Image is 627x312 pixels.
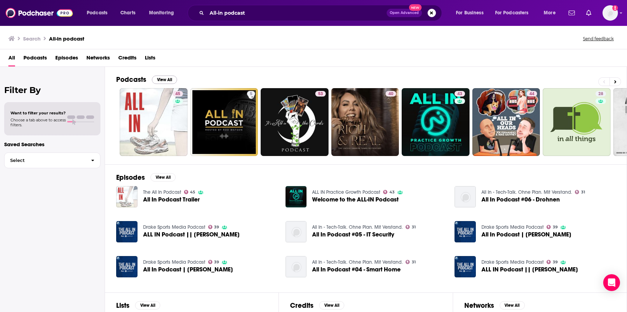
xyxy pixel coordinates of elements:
span: Select [5,158,85,163]
h2: Networks [464,301,494,310]
a: All In - Tech-Talk. Ohne Plan. Mit Verstand. [312,259,403,265]
a: 40 [386,91,396,97]
img: All In Podcast #05 - IT Security [286,221,307,242]
img: Welcome to the ALL-IN Podcast [286,186,307,207]
button: View All [319,301,344,310]
span: 5 [250,91,252,98]
a: All In Podcast | Sardaar Calhoun [143,267,233,272]
span: For Business [456,8,484,18]
a: 45 [120,88,188,156]
span: 45 [190,191,195,194]
a: All In Podcast #06 - Drohnen [481,197,560,203]
img: All In Podcast #04 - Smart Home [286,256,307,277]
a: EpisodesView All [116,173,176,182]
div: Search podcasts, credits, & more... [194,5,449,21]
a: Drake Sports Media Podcast [481,224,544,230]
a: 43 [402,88,470,156]
a: All In Podcast #04 - Smart Home [312,267,401,272]
a: All In Podcast #05 - IT Security [312,232,394,237]
span: 53 [318,91,323,98]
a: ListsView All [116,301,160,310]
a: Podcasts [23,52,47,66]
a: 31 [406,225,416,229]
a: The All In Podcast [143,189,181,195]
svg: Add a profile image [612,5,618,11]
h3: Search [23,35,41,42]
a: Show notifications dropdown [583,7,594,19]
span: 31 [412,261,416,264]
a: 39 [208,260,219,264]
span: 39 [214,226,219,229]
span: 39 [214,261,219,264]
a: 44 [527,91,537,97]
a: 31 [575,190,585,194]
span: Episodes [55,52,78,66]
span: Choose a tab above to access filters. [10,118,66,127]
img: Podchaser - Follow, Share and Rate Podcasts [6,6,73,20]
img: All In Podcast | Okay Djamgouz [455,221,476,242]
a: Credits [118,52,136,66]
a: Welcome to the ALL-IN Podcast [312,197,399,203]
button: open menu [144,7,183,19]
span: Lists [145,52,155,66]
a: 44 [472,88,540,156]
img: ALL IN Podcast || Conor Enright [116,221,138,242]
span: Want to filter your results? [10,111,66,115]
img: All In Podcast | Sardaar Calhoun [116,256,138,277]
img: ALL IN Podcast || Colby Garland [455,256,476,277]
a: 45 [172,91,183,97]
span: 31 [412,226,416,229]
span: Logged in as melrosepr [603,5,618,21]
span: Podcasts [87,8,107,18]
img: All In Podcast #06 - Drohnen [455,186,476,207]
a: All [8,52,15,66]
span: For Podcasters [495,8,529,18]
a: 28 [596,91,606,97]
button: open menu [539,7,564,19]
span: 43 [457,91,462,98]
a: CreditsView All [290,301,344,310]
button: Send feedback [581,36,616,42]
button: Select [4,153,100,168]
a: 43 [383,190,395,194]
img: User Profile [603,5,618,21]
span: ALL IN Podcast || [PERSON_NAME] [143,232,240,237]
h2: Credits [290,301,313,310]
div: Open Intercom Messenger [603,274,620,291]
a: 39 [547,225,558,229]
a: 53 [261,88,329,156]
h2: Filter By [4,85,100,95]
span: New [409,4,422,11]
button: Show profile menu [603,5,618,21]
a: 45 [184,190,196,194]
span: Charts [120,8,135,18]
span: More [544,8,556,18]
span: 28 [598,91,603,98]
a: NetworksView All [464,301,525,310]
button: Open AdvancedNew [387,9,422,17]
button: View All [500,301,525,310]
a: 31 [406,260,416,264]
a: 53 [315,91,326,97]
h2: Lists [116,301,129,310]
span: Monitoring [149,8,174,18]
span: 40 [388,91,393,98]
p: Saved Searches [4,141,100,148]
span: All In Podcast | [PERSON_NAME] [481,232,571,237]
img: All In Podcast Trailer [116,186,138,207]
span: All In Podcast Trailer [143,197,200,203]
button: open menu [451,7,492,19]
a: ALL IN Practice Growth Podcast [312,189,380,195]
